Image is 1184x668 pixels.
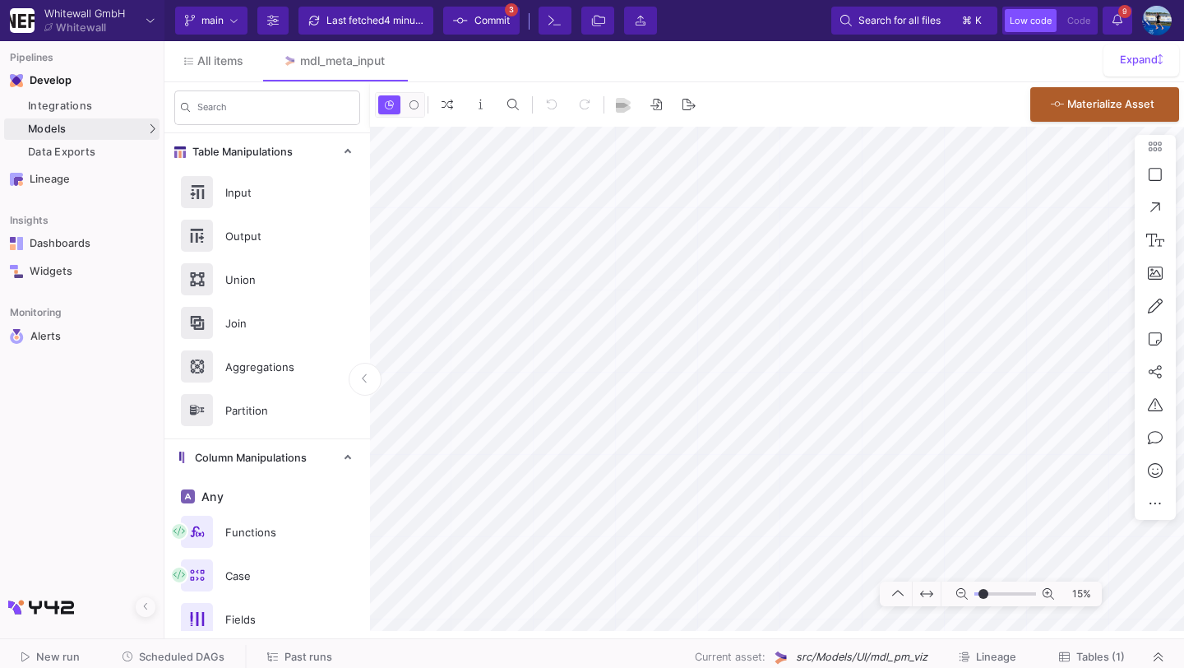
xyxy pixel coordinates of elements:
[831,7,997,35] button: Search for all files⌘k
[164,170,370,438] div: Table Manipulations
[10,8,35,33] img: YZ4Yr8zUCx6JYM5gIgaTIQYeTXdcwQjnYC8iZtTV.png
[28,100,155,113] div: Integrations
[962,11,972,30] span: ⌘
[215,267,329,292] div: Union
[4,322,160,350] a: Navigation iconAlerts
[300,54,385,67] div: mdl_meta_input
[4,67,160,94] mat-expansion-panel-header: Navigation iconDevelop
[30,329,137,344] div: Alerts
[474,8,510,33] span: Commit
[284,651,332,663] span: Past runs
[197,104,354,116] input: Search
[443,7,520,35] button: Commit
[10,173,23,186] img: Navigation icon
[164,510,370,554] button: Functions
[164,133,370,170] mat-expansion-panel-header: Table Manipulations
[4,141,160,163] a: Data Exports
[28,123,67,136] span: Models
[164,388,370,432] button: Partition
[164,170,370,214] button: Input
[384,14,449,26] span: 4 minutes ago
[36,651,80,663] span: New run
[215,564,329,588] div: Case
[175,7,247,35] button: main
[1142,6,1172,35] img: AEdFTp4_RXFoBzJxSaYPMZp7Iyigz82078j9C0hFtL5t=s96-c
[10,329,24,344] img: Navigation icon
[215,311,329,336] div: Join
[215,355,329,379] div: Aggregations
[198,490,224,503] span: Any
[1005,9,1057,32] button: Low code
[695,649,765,665] span: Current asset:
[28,146,155,159] div: Data Exports
[1030,87,1179,122] button: Materialize Asset
[164,439,370,476] mat-expansion-panel-header: Column Manipulations
[201,8,224,33] span: main
[1118,5,1131,18] span: 9
[44,8,125,19] div: Whitewall GmbH
[164,554,370,597] button: Case
[30,237,136,250] div: Dashboards
[1010,15,1052,26] span: Low code
[4,166,160,193] a: Navigation iconLineage
[796,649,927,665] span: src/Models/UI/mdl_pm_viz
[30,265,136,278] div: Widgets
[975,11,982,30] span: k
[10,74,23,87] img: Navigation icon
[215,398,329,423] div: Partition
[976,651,1016,663] span: Lineage
[4,258,160,285] a: Navigation iconWidgets
[164,214,370,257] button: Output
[4,230,160,257] a: Navigation iconDashboards
[957,11,988,30] button: ⌘k
[1067,98,1154,110] span: Materialize Asset
[186,146,293,159] span: Table Manipulations
[1061,580,1098,609] span: 15%
[283,54,297,68] img: Tab icon
[30,173,136,186] div: Lineage
[858,8,941,33] span: Search for all files
[215,180,329,205] div: Input
[215,520,329,545] div: Functions
[1076,651,1125,663] span: Tables (1)
[1067,15,1090,26] span: Code
[139,651,224,663] span: Scheduled DAGs
[30,74,54,87] div: Develop
[56,22,106,33] div: Whitewall
[4,95,160,117] a: Integrations
[298,7,433,35] button: Last fetched4 minutes ago
[188,452,307,465] span: Column Manipulations
[197,54,243,67] span: All items
[326,8,425,33] div: Last fetched
[10,237,23,250] img: Navigation icon
[164,301,370,345] button: Join
[215,224,329,248] div: Output
[164,257,370,301] button: Union
[772,649,789,666] img: UI Model
[1062,9,1095,32] button: Code
[164,597,370,641] button: Fields
[10,265,23,278] img: Navigation icon
[1103,7,1132,35] button: 9
[164,345,370,388] button: Aggregations
[215,607,329,632] div: Fields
